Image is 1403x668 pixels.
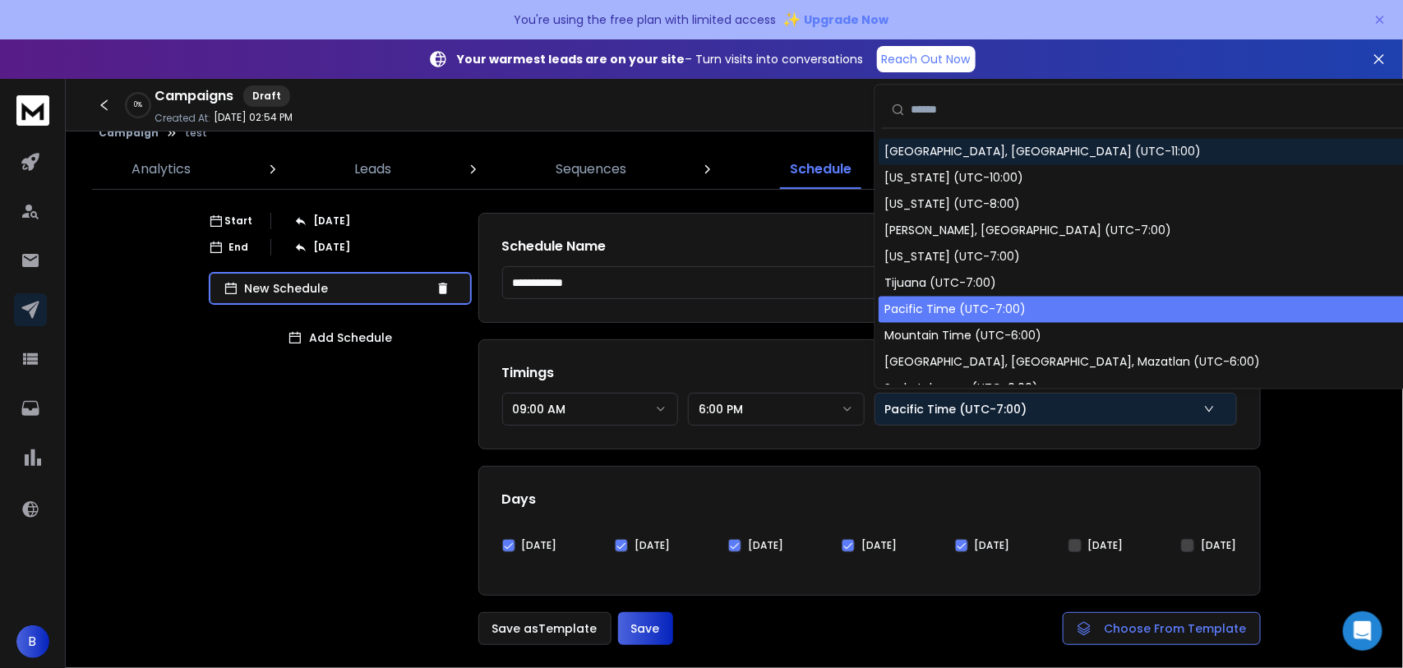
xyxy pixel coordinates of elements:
p: Pacific Time (UTC-7:00) [885,401,1034,417]
div: [GEOGRAPHIC_DATA], [GEOGRAPHIC_DATA], Mazatlan (UTC-6:00) [885,354,1261,371]
div: [US_STATE] (UTC-7:00) [885,249,1021,265]
p: You're using the free plan with limited access [515,12,777,28]
button: Add Schedule [209,321,472,354]
h1: Campaigns [155,86,233,106]
span: Upgrade Now [805,12,889,28]
a: Leads [344,150,401,189]
div: Draft [243,85,290,107]
div: Mountain Time (UTC-6:00) [885,328,1042,344]
p: Analytics [132,159,191,179]
p: Start [224,214,252,228]
button: ✨Upgrade Now [783,3,889,36]
label: [DATE] [522,539,557,552]
div: [US_STATE] (UTC-8:00) [885,196,1021,213]
button: B [16,625,49,658]
p: New Schedule [245,280,429,297]
button: Save asTemplate [478,612,612,645]
span: ✨ [783,8,801,31]
a: Schedule [780,150,861,189]
p: – Turn visits into conversations [458,51,864,67]
div: Saskatchewan (UTC-6:00) [885,380,1039,397]
p: [DATE] [314,241,351,254]
p: Reach Out Now [882,51,971,67]
h1: Days [502,490,1237,509]
label: [DATE] [975,539,1010,552]
label: [DATE] [748,539,783,552]
div: Tijuana (UTC-7:00) [885,275,997,292]
a: Analytics [122,150,201,189]
a: Reach Out Now [877,46,976,72]
p: Created At: [155,112,210,125]
img: logo [16,95,49,126]
button: Save [618,612,673,645]
p: Schedule [790,159,851,179]
h1: Timings [502,363,1237,383]
p: 0 % [134,100,142,110]
button: Campaign [99,127,159,140]
label: [DATE] [1201,539,1236,552]
strong: Your warmest leads are on your site [458,51,685,67]
span: Choose From Template [1105,620,1247,637]
label: [DATE] [1088,539,1124,552]
p: Leads [354,159,391,179]
p: Sequences [556,159,626,179]
button: Choose From Template [1063,612,1261,645]
p: End [228,241,248,254]
label: [DATE] [635,539,670,552]
div: [US_STATE] (UTC-10:00) [885,170,1024,187]
div: [GEOGRAPHIC_DATA], [GEOGRAPHIC_DATA] (UTC-11:00) [885,144,1202,160]
label: [DATE] [861,539,897,552]
button: 09:00 AM [502,393,679,426]
div: Open Intercom Messenger [1343,611,1382,651]
p: [DATE] [314,214,351,228]
p: [DATE] 02:54 PM [214,111,293,124]
div: Pacific Time (UTC-7:00) [885,302,1027,318]
button: 6:00 PM [688,393,865,426]
p: test [185,127,207,140]
a: Sequences [546,150,636,189]
h1: Schedule Name [502,237,1237,256]
div: [PERSON_NAME], [GEOGRAPHIC_DATA] (UTC-7:00) [885,223,1172,239]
